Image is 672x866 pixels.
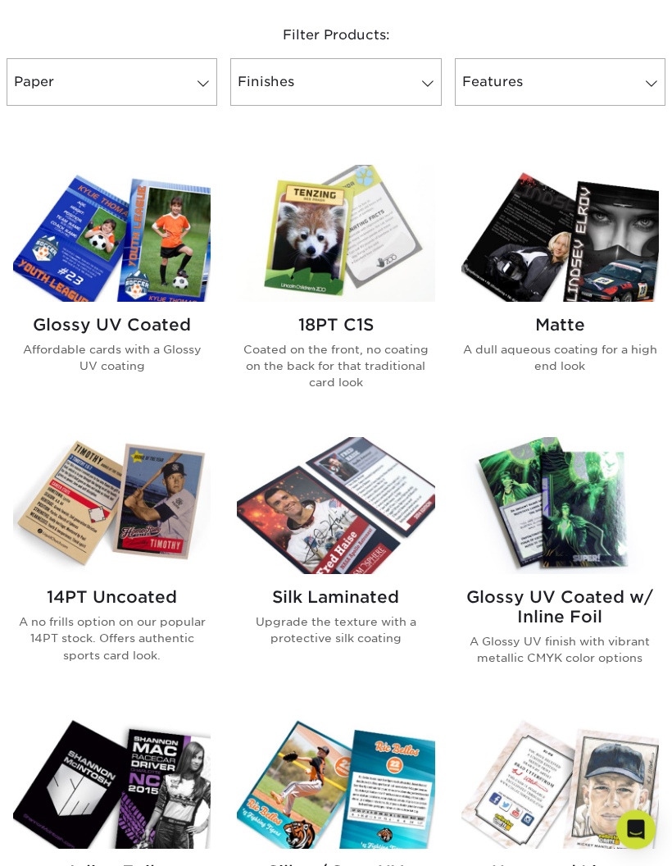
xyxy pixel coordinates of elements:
[461,166,659,303] img: Matte Trading Cards
[461,342,659,376] p: A dull aqueous coating for a high end look
[237,342,434,392] p: Coated on the front, no coating on the back for that traditional card look
[13,588,211,608] h2: 14PT Uncoated
[461,634,659,668] p: A Glossy UV finish with vibrant metallic CMYK color options
[237,166,434,303] img: 18PT C1S Trading Cards
[237,438,434,694] a: Silk Laminated Trading Cards Silk Laminated Upgrade the texture with a protective silk coating
[461,166,659,418] a: Matte Trading Cards Matte A dull aqueous coating for a high end look
[237,614,434,648] p: Upgrade the texture with a protective silk coating
[13,166,211,418] a: Glossy UV Coated Trading Cards Glossy UV Coated Affordable cards with a Glossy UV coating
[616,810,656,850] div: Open Intercom Messenger
[13,316,211,335] h2: Glossy UV Coated
[13,614,211,664] p: A no frills option on our popular 14PT stock. Offers authentic sports card look.
[13,438,211,694] a: 14PT Uncoated Trading Cards 14PT Uncoated A no frills option on our popular 14PT stock. Offers au...
[13,342,211,376] p: Affordable cards with a Glossy UV coating
[237,438,434,575] img: Silk Laminated Trading Cards
[13,438,211,575] img: 14PT Uncoated Trading Cards
[461,438,659,694] a: Glossy UV Coated w/ Inline Foil Trading Cards Glossy UV Coated w/ Inline Foil A Glossy UV finish ...
[237,588,434,608] h2: Silk Laminated
[7,59,217,107] a: Paper
[230,59,441,107] a: Finishes
[461,438,659,575] img: Glossy UV Coated w/ Inline Foil Trading Cards
[13,713,211,850] img: Inline Foil Trading Cards
[461,316,659,335] h2: Matte
[237,316,434,335] h2: 18PT C1S
[13,166,211,303] img: Glossy UV Coated Trading Cards
[461,588,659,627] h2: Glossy UV Coated w/ Inline Foil
[455,59,665,107] a: Features
[237,713,434,850] img: Silk w/ Spot UV Trading Cards
[237,166,434,418] a: 18PT C1S Trading Cards 18PT C1S Coated on the front, no coating on the back for that traditional ...
[461,713,659,850] img: Uncoated Linen Trading Cards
